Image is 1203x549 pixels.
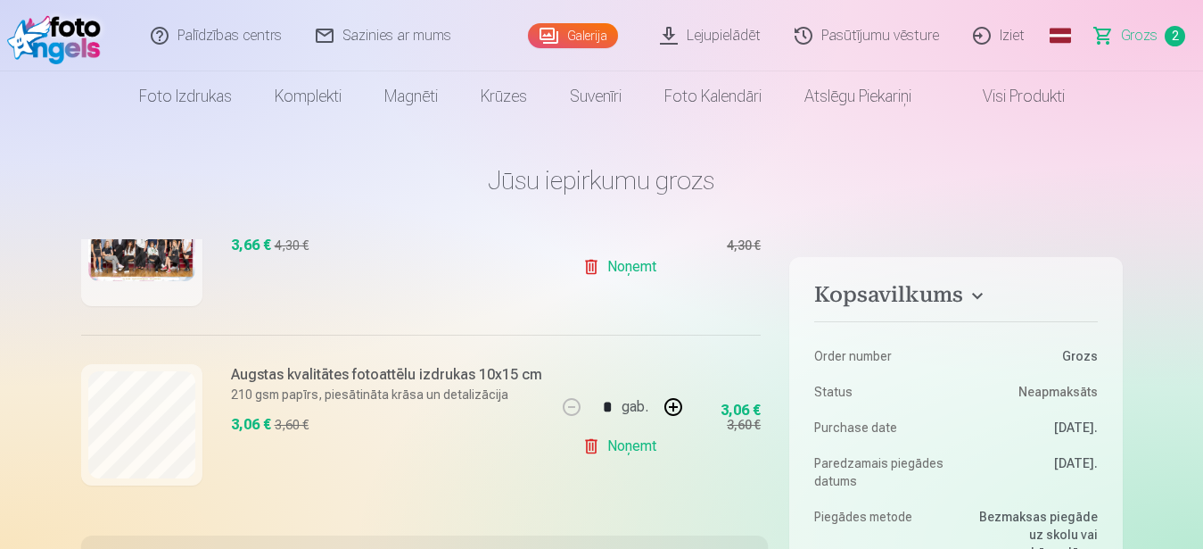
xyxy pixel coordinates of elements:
div: 3,60 € [727,416,761,434]
img: /fa1 [7,7,110,64]
h1: Jūsu iepirkumu grozs [81,164,1123,196]
a: Noņemt [582,249,663,285]
p: 210 gsm papīrs, piesātināta krāsa un detalizācija [231,386,542,403]
div: 3,60 € [275,416,309,434]
dt: Purchase date [814,419,947,437]
a: Foto kalendāri [643,71,783,121]
div: 3,06 € [231,414,271,436]
dd: Grozs [965,347,1098,365]
a: Foto izdrukas [118,71,253,121]
a: Suvenīri [548,71,643,121]
button: Kopsavilkums [814,282,1097,314]
dd: [DATE]. [965,454,1098,490]
span: Grozs [1121,25,1158,46]
dt: Order number [814,347,947,365]
div: 3,66 € [231,235,271,256]
dt: Status [814,383,947,401]
div: 3,06 € [721,405,761,416]
dt: Paredzamais piegādes datums [814,454,947,490]
a: Atslēgu piekariņi [783,71,933,121]
dd: [DATE]. [965,419,1098,437]
div: gab. [622,386,648,428]
a: Krūzes [459,71,548,121]
div: 4,30 € [727,237,761,254]
h6: Augstas kvalitātes fotoattēlu izdrukas 10x15 cm [231,364,542,386]
a: Noņemt [582,428,663,464]
span: 2 [1165,26,1185,46]
div: 4,30 € [275,237,309,254]
a: Magnēti [363,71,459,121]
a: Galerija [528,23,618,48]
a: Visi produkti [933,71,1086,121]
a: Komplekti [253,71,363,121]
span: Neapmaksāts [1018,383,1098,401]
